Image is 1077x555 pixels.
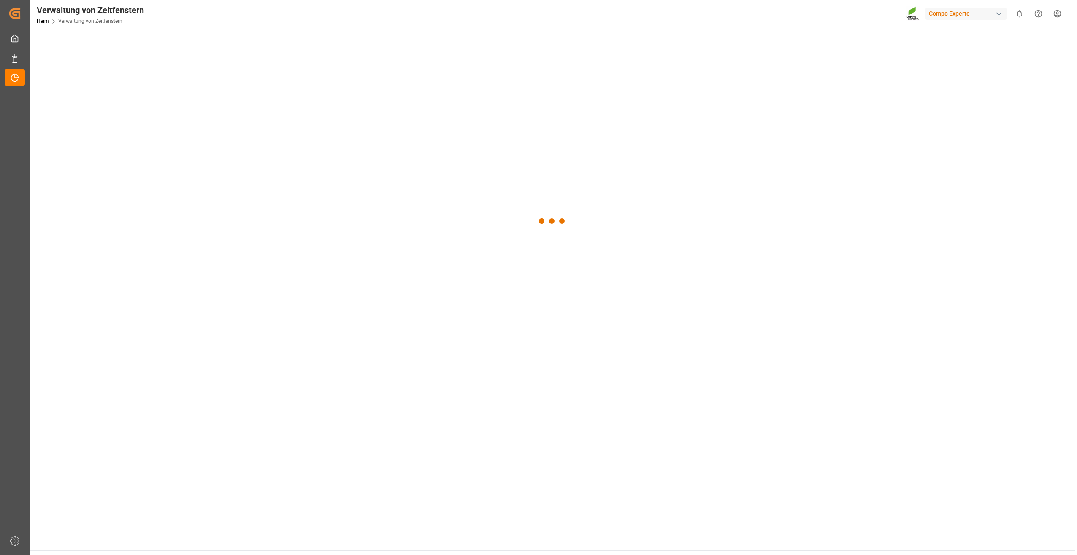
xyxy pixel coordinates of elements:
div: Verwaltung von Zeitfenstern [37,4,144,16]
img: Screenshot%202023-09-29%20at%2010.02.21.png_1712312052.png [906,6,920,21]
font: Compo Experte [929,9,970,18]
button: Compo Experte [925,5,1010,22]
a: Heim [37,18,49,24]
button: Hilfe-Center [1029,4,1048,23]
button: 0 neue Benachrichtigungen anzeigen [1010,4,1029,23]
